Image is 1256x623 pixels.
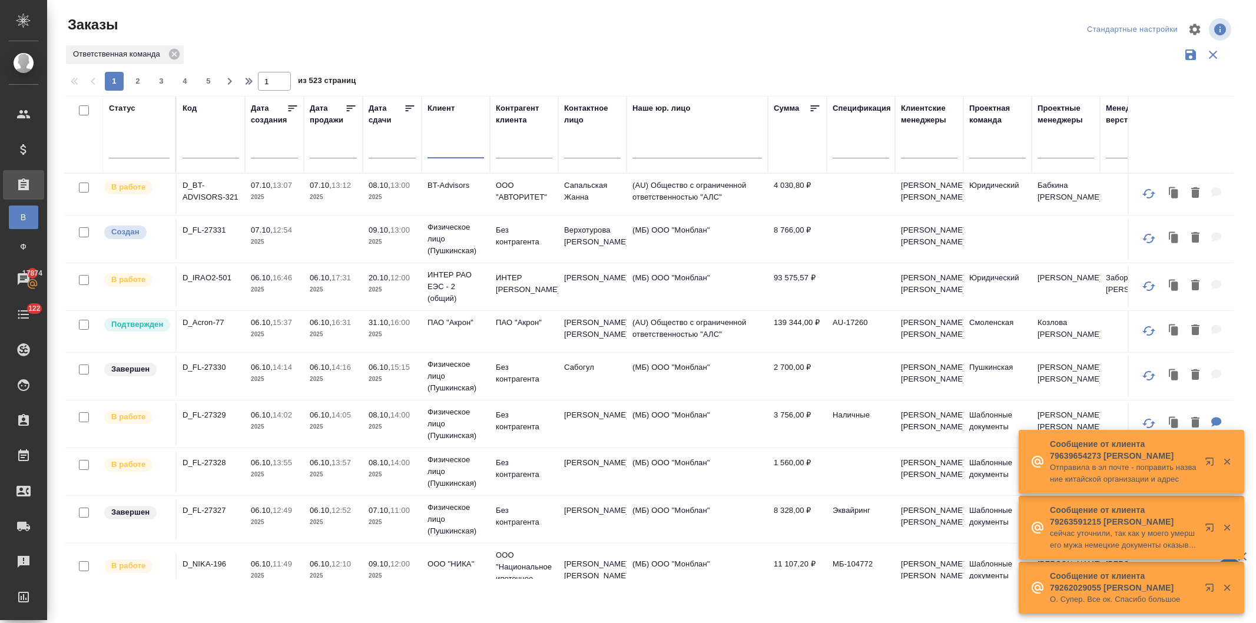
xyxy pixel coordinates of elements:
[369,236,416,248] p: 2025
[558,356,627,397] td: Сабогул
[1185,319,1205,343] button: Удалить
[369,506,390,515] p: 07.10,
[390,363,410,372] p: 15:15
[1179,44,1202,66] button: Сохранить фильтры
[1135,362,1163,390] button: Обновить
[1084,21,1181,39] div: split button
[558,552,627,594] td: [PERSON_NAME] [PERSON_NAME]
[310,469,357,480] p: 2025
[827,499,895,540] td: Эквайринг
[1185,226,1205,250] button: Удалить
[1185,363,1205,387] button: Удалить
[273,273,292,282] p: 16:46
[310,506,332,515] p: 06.10,
[1185,411,1205,435] button: Удалить
[66,45,184,64] div: Ответственная команда
[1163,363,1185,387] button: Клонировать
[273,410,292,419] p: 14:02
[183,180,239,203] p: D_BT-ADVISORS-321
[310,458,332,467] p: 06.10,
[496,180,552,203] p: ООО "АВТОРИТЕТ"
[496,457,552,480] p: Без контрагента
[963,356,1032,397] td: Пушкинская
[103,272,170,288] div: Выставляет ПМ после принятия заказа от КМа
[558,451,627,492] td: [PERSON_NAME]
[310,363,332,372] p: 06.10,
[111,274,145,286] p: В работе
[251,318,273,327] p: 06.10,
[369,329,416,340] p: 2025
[251,226,273,234] p: 07.10,
[9,206,38,229] a: В
[496,409,552,433] p: Без контрагента
[1032,403,1100,445] td: [PERSON_NAME] [PERSON_NAME]
[332,458,351,467] p: 13:57
[310,273,332,282] p: 06.10,
[103,224,170,240] div: Выставляется автоматически при создании заказа
[73,48,164,60] p: Ответственная команда
[1209,18,1234,41] span: Посмотреть информацию
[103,362,170,377] div: Выставляет КМ при направлении счета или после выполнения всех работ/сдачи заказа клиенту. Окончат...
[427,359,484,394] p: Физическое лицо (Пушкинская)
[251,236,298,248] p: 2025
[427,317,484,329] p: ПАО "Акрон"
[251,516,298,528] p: 2025
[111,411,145,423] p: В работе
[183,457,239,469] p: D_FL-27328
[369,516,416,528] p: 2025
[427,502,484,537] p: Физическое лицо (Пушкинская)
[332,410,351,419] p: 14:05
[111,459,145,470] p: В работе
[369,363,390,372] p: 06.10,
[111,181,145,193] p: В работе
[251,373,298,385] p: 2025
[199,72,218,91] button: 5
[768,552,827,594] td: 11 107,20 ₽
[103,505,170,521] div: Выставляет КМ при направлении счета или после выполнения всех работ/сдачи заказа клиенту. Окончат...
[310,373,357,385] p: 2025
[273,506,292,515] p: 12:49
[251,181,273,190] p: 07.10,
[183,224,239,236] p: D_FL-27331
[310,516,357,528] p: 2025
[1135,224,1163,253] button: Обновить
[332,181,351,190] p: 13:12
[310,559,332,568] p: 06.10,
[109,102,135,114] div: Статус
[152,75,171,87] span: 3
[1032,356,1100,397] td: [PERSON_NAME] [PERSON_NAME]
[768,174,827,215] td: 4 030,80 ₽
[827,403,895,445] td: Наличные
[273,458,292,467] p: 13:55
[1135,272,1163,300] button: Обновить
[183,362,239,373] p: D_FL-27330
[496,549,552,597] p: ООО "Национальное ипотечное коллектор...
[3,300,44,329] a: 122
[558,218,627,260] td: Верхотурова [PERSON_NAME]
[963,552,1032,594] td: Шаблонные документы
[1050,528,1197,551] p: сейчас уточнили, так как у моего умершего мужа немецкие документы оказывается все были с фамилией BE
[895,311,963,352] td: [PERSON_NAME] [PERSON_NAME]
[390,181,410,190] p: 13:00
[273,559,292,568] p: 11:49
[895,552,963,594] td: [PERSON_NAME] [PERSON_NAME]
[332,363,351,372] p: 14:16
[1215,522,1239,533] button: Закрыть
[1106,272,1162,296] p: Заборова [PERSON_NAME]
[1163,226,1185,250] button: Клонировать
[1198,450,1226,478] button: Открыть в новой вкладке
[1050,570,1197,594] p: Сообщение от клиента 79262029055 [PERSON_NAME]
[901,102,957,126] div: Клиентские менеджеры
[183,272,239,284] p: D_IRAO2-501
[390,458,410,467] p: 14:00
[9,235,38,259] a: Ф
[1038,102,1094,126] div: Проектные менеджеры
[273,226,292,234] p: 12:54
[1106,102,1162,126] div: Менеджеры верстки
[251,102,287,126] div: Дата создания
[1181,15,1209,44] span: Настроить таблицу
[390,410,410,419] p: 14:00
[251,421,298,433] p: 2025
[895,218,963,260] td: [PERSON_NAME] [PERSON_NAME]
[895,356,963,397] td: [PERSON_NAME] [PERSON_NAME]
